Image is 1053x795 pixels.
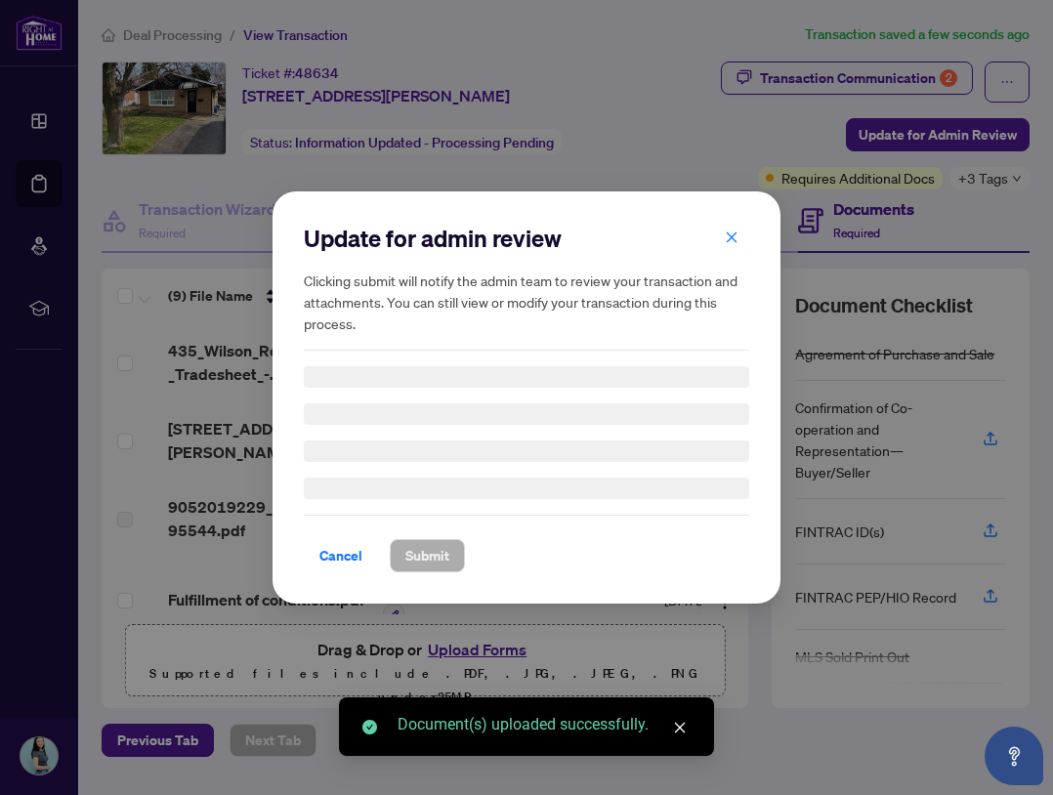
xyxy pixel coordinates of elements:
[304,223,749,254] h2: Update for admin review
[304,539,378,572] button: Cancel
[390,539,465,572] button: Submit
[398,713,691,736] div: Document(s) uploaded successfully.
[669,717,691,738] a: Close
[362,720,377,734] span: check-circle
[673,721,687,734] span: close
[725,230,738,244] span: close
[985,727,1043,785] button: Open asap
[319,540,362,571] span: Cancel
[304,270,749,334] h5: Clicking submit will notify the admin team to review your transaction and attachments. You can st...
